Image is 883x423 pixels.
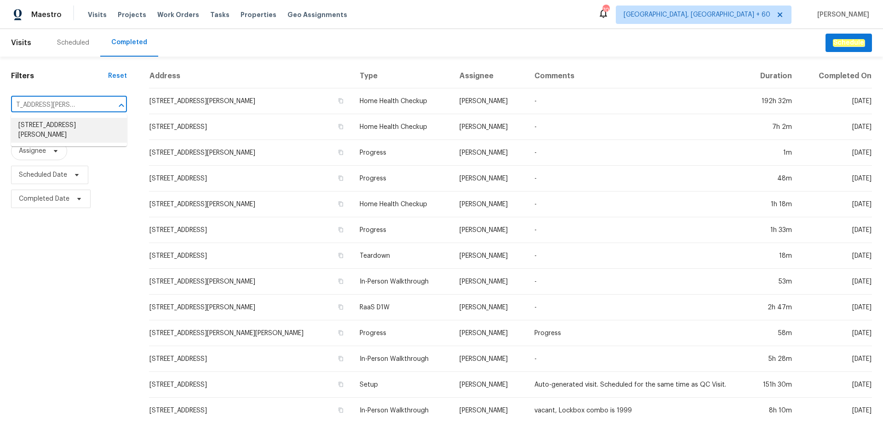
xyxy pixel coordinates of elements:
[452,64,528,88] th: Assignee
[799,114,872,140] td: [DATE]
[31,10,62,19] span: Maestro
[799,191,872,217] td: [DATE]
[744,140,800,166] td: 1m
[799,140,872,166] td: [DATE]
[452,243,528,269] td: [PERSON_NAME]
[149,140,352,166] td: [STREET_ADDRESS][PERSON_NAME]
[149,269,352,295] td: [STREET_ADDRESS][PERSON_NAME]
[19,146,46,156] span: Assignee
[352,320,452,346] td: Progress
[352,346,452,372] td: In-Person Walkthrough
[19,194,69,203] span: Completed Date
[744,88,800,114] td: 192h 32m
[57,38,89,47] div: Scheduled
[11,71,108,81] h1: Filters
[157,10,199,19] span: Work Orders
[744,191,800,217] td: 1h 18m
[744,166,800,191] td: 48m
[814,10,869,19] span: [PERSON_NAME]
[352,64,452,88] th: Type
[337,174,345,182] button: Copy Address
[337,380,345,388] button: Copy Address
[527,346,744,372] td: -
[149,114,352,140] td: [STREET_ADDRESS]
[527,166,744,191] td: -
[149,217,352,243] td: [STREET_ADDRESS]
[337,303,345,311] button: Copy Address
[527,191,744,217] td: -
[527,372,744,398] td: Auto-generated visit. Scheduled for the same time as QC Visit.
[624,10,770,19] span: [GEOGRAPHIC_DATA], [GEOGRAPHIC_DATA] + 60
[452,295,528,320] td: [PERSON_NAME]
[744,64,800,88] th: Duration
[452,114,528,140] td: [PERSON_NAME]
[352,88,452,114] td: Home Health Checkup
[149,320,352,346] td: [STREET_ADDRESS][PERSON_NAME][PERSON_NAME]
[352,372,452,398] td: Setup
[799,217,872,243] td: [DATE]
[337,200,345,208] button: Copy Address
[149,295,352,320] td: [STREET_ADDRESS][PERSON_NAME]
[352,140,452,166] td: Progress
[799,346,872,372] td: [DATE]
[149,372,352,398] td: [STREET_ADDRESS]
[602,6,609,15] div: 705
[744,243,800,269] td: 18m
[337,329,345,337] button: Copy Address
[527,269,744,295] td: -
[149,166,352,191] td: [STREET_ADDRESS]
[210,12,229,18] span: Tasks
[452,346,528,372] td: [PERSON_NAME]
[744,320,800,346] td: 58m
[115,99,128,112] button: Close
[337,406,345,414] button: Copy Address
[452,166,528,191] td: [PERSON_NAME]
[452,372,528,398] td: [PERSON_NAME]
[799,64,872,88] th: Completed On
[337,354,345,363] button: Copy Address
[149,243,352,269] td: [STREET_ADDRESS]
[337,122,345,131] button: Copy Address
[352,114,452,140] td: Home Health Checkup
[287,10,347,19] span: Geo Assignments
[744,346,800,372] td: 5h 28m
[799,269,872,295] td: [DATE]
[337,97,345,105] button: Copy Address
[799,166,872,191] td: [DATE]
[799,243,872,269] td: [DATE]
[452,140,528,166] td: [PERSON_NAME]
[452,320,528,346] td: [PERSON_NAME]
[452,88,528,114] td: [PERSON_NAME]
[833,39,865,46] em: Schedule
[799,88,872,114] td: [DATE]
[118,10,146,19] span: Projects
[527,217,744,243] td: -
[744,114,800,140] td: 7h 2m
[352,166,452,191] td: Progress
[337,148,345,156] button: Copy Address
[108,71,127,81] div: Reset
[149,88,352,114] td: [STREET_ADDRESS][PERSON_NAME]
[149,191,352,217] td: [STREET_ADDRESS][PERSON_NAME]
[799,372,872,398] td: [DATE]
[352,217,452,243] td: Progress
[527,114,744,140] td: -
[527,140,744,166] td: -
[149,64,352,88] th: Address
[799,320,872,346] td: [DATE]
[527,64,744,88] th: Comments
[527,88,744,114] td: -
[88,10,107,19] span: Visits
[337,277,345,285] button: Copy Address
[241,10,276,19] span: Properties
[11,98,101,112] input: Search for an address...
[352,243,452,269] td: Teardown
[149,346,352,372] td: [STREET_ADDRESS]
[527,320,744,346] td: Progress
[744,269,800,295] td: 53m
[452,191,528,217] td: [PERSON_NAME]
[19,170,67,180] span: Scheduled Date
[826,34,872,52] button: Schedule
[527,295,744,320] td: -
[527,243,744,269] td: -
